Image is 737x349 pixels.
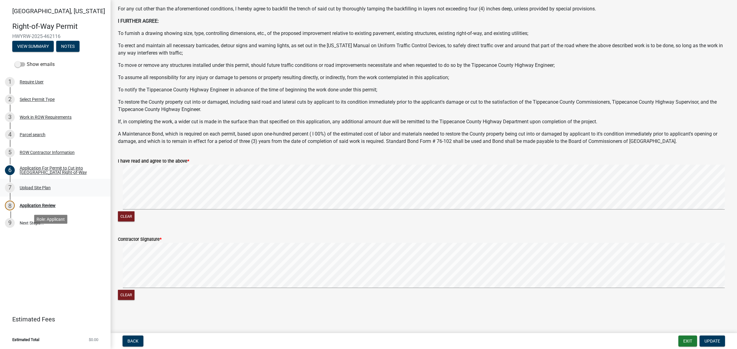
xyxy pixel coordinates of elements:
[12,22,106,31] h4: Right-of-Way Permit
[5,165,15,175] div: 6
[5,183,15,193] div: 7
[118,159,189,163] label: I have read and agree to the above
[118,211,135,221] button: Clear
[20,150,75,155] div: ROW Contractor Information
[12,338,39,342] span: Estimated Total
[118,42,730,57] p: To erect and maintain all necessary barricades, detour signs and warning lights, as set out in th...
[5,77,15,87] div: 1
[118,62,730,69] p: To move or remove any structures installed under this permit, should future traffic conditions or...
[5,218,15,228] div: 9
[118,290,135,300] button: Clear
[118,74,730,81] p: To assume all responsibility for any injury or damage to persons or property resulting directly, ...
[118,86,730,94] p: To notify the Tippecanoe County Highway Engineer in advance of the time of beginning the work don...
[5,130,15,140] div: 4
[20,115,72,119] div: Work in ROW Requirements
[20,166,101,174] div: Application For Permit to Cut into [GEOGRAPHIC_DATA] Right-of-Way
[700,336,725,347] button: Update
[20,97,55,102] div: Select Permit Type
[123,336,143,347] button: Back
[34,215,67,224] div: Role: Applicant
[118,130,730,145] p: A Maintenance Bond, which is required on each permit, based upon one-hundred percent ( I 00%) of ...
[5,94,15,104] div: 2
[118,118,730,125] p: If, in completing the work, a wider cut is made in the surface than that specified on this applic...
[5,313,101,325] a: Estimated Fees
[127,339,138,343] span: Back
[12,7,105,15] span: [GEOGRAPHIC_DATA], [US_STATE]
[118,237,162,242] label: Contractor Signature
[704,339,720,343] span: Update
[118,18,159,24] strong: I FURTHER AGREE:
[20,186,51,190] div: Upload Site Plan
[12,41,54,52] button: View Summary
[20,80,44,84] div: Require User
[678,336,697,347] button: Exit
[12,33,98,39] span: HWYRW-2025-462116
[56,44,80,49] wm-modal-confirm: Notes
[118,5,730,13] p: For any cut other than the aforementioned conditions, I hereby agree to backfill the trench of sa...
[56,41,80,52] button: Notes
[118,30,730,37] p: To furnish a drawing showing size, type, controlling dimensions, etc., of the proposed improvemen...
[118,98,730,113] p: To restore the County property cut into or damaged, including said road and lateral cuts by appli...
[20,203,56,208] div: Application Review
[5,148,15,157] div: 5
[20,132,45,137] div: Parcel search
[12,44,54,49] wm-modal-confirm: Summary
[5,112,15,122] div: 3
[15,61,55,68] label: Show emails
[89,338,98,342] span: $0.00
[5,201,15,210] div: 8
